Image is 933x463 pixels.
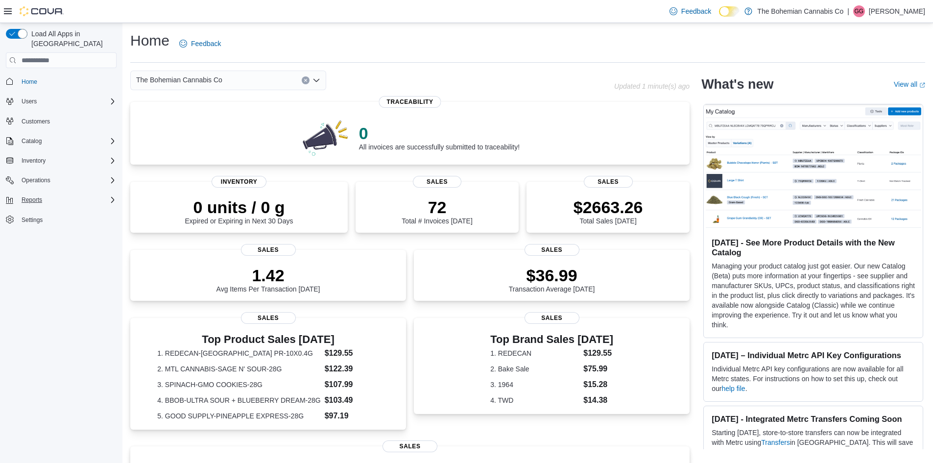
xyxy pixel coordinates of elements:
[325,394,379,406] dd: $103.49
[681,6,711,16] span: Feedback
[2,154,120,168] button: Inventory
[22,196,42,204] span: Reports
[22,216,43,224] span: Settings
[18,135,117,147] span: Catalog
[413,176,462,188] span: Sales
[241,244,296,256] span: Sales
[855,5,864,17] span: GG
[574,197,643,217] p: $2663.26
[18,115,117,127] span: Customers
[216,266,320,293] div: Avg Items Per Transaction [DATE]
[919,82,925,88] svg: External link
[379,96,441,108] span: Traceability
[18,214,117,226] span: Settings
[22,78,37,86] span: Home
[583,379,613,390] dd: $15.28
[894,80,925,88] a: View allExternal link
[157,395,320,405] dt: 4. BBOB-ULTRA SOUR + BLUEBERRY DREAM-28G
[325,347,379,359] dd: $129.55
[136,74,222,86] span: The Bohemian Cannabis Co
[22,118,50,125] span: Customers
[712,364,915,393] p: Individual Metrc API key configurations are now available for all Metrc states. For instructions ...
[490,348,579,358] dt: 1. REDECAN
[18,75,117,87] span: Home
[18,76,41,88] a: Home
[325,363,379,375] dd: $122.39
[869,5,925,17] p: [PERSON_NAME]
[18,174,54,186] button: Operations
[130,31,169,50] h1: Home
[18,116,54,127] a: Customers
[490,380,579,390] dt: 3. 1964
[18,194,117,206] span: Reports
[18,135,46,147] button: Catalog
[2,134,120,148] button: Catalog
[22,137,42,145] span: Catalog
[22,157,46,165] span: Inventory
[216,266,320,285] p: 1.42
[583,347,613,359] dd: $129.55
[157,364,320,374] dt: 2. MTL CANNABIS-SAGE N' SOUR-28G
[325,379,379,390] dd: $107.99
[300,118,351,157] img: 0
[157,380,320,390] dt: 3. SPINACH-GMO COOKIES-28G
[2,193,120,207] button: Reports
[157,334,379,345] h3: Top Product Sales [DATE]
[490,364,579,374] dt: 2. Bake Sale
[241,312,296,324] span: Sales
[2,213,120,227] button: Settings
[509,266,595,285] p: $36.99
[18,214,47,226] a: Settings
[712,261,915,330] p: Managing your product catalog just got easier. Our new Catalog (Beta) puts more information at yo...
[157,411,320,421] dt: 5. GOOD SUPPLY-PINEAPPLE EXPRESS-28G
[325,410,379,422] dd: $97.19
[712,414,915,424] h3: [DATE] - Integrated Metrc Transfers Coming Soon
[525,244,579,256] span: Sales
[22,176,50,184] span: Operations
[712,238,915,257] h3: [DATE] - See More Product Details with the New Catalog
[2,74,120,88] button: Home
[18,96,117,107] span: Users
[583,394,613,406] dd: $14.38
[2,173,120,187] button: Operations
[22,97,37,105] span: Users
[359,123,520,151] div: All invoices are successfully submitted to traceability!
[402,197,472,225] div: Total # Invoices [DATE]
[302,76,310,84] button: Clear input
[157,348,320,358] dt: 1. REDECAN-[GEOGRAPHIC_DATA] PR-10X0.4G
[6,70,117,252] nav: Complex example
[847,5,849,17] p: |
[721,385,745,392] a: help file
[185,197,293,225] div: Expired or Expiring in Next 30 Days
[525,312,579,324] span: Sales
[18,155,117,167] span: Inventory
[18,174,117,186] span: Operations
[191,39,221,49] span: Feedback
[757,5,843,17] p: The Bohemian Cannabis Co
[761,439,790,446] a: Transfers
[27,29,117,49] span: Load All Apps in [GEOGRAPHIC_DATA]
[20,6,64,16] img: Cova
[490,334,613,345] h3: Top Brand Sales [DATE]
[2,114,120,128] button: Customers
[719,6,740,17] input: Dark Mode
[584,176,633,188] span: Sales
[402,197,472,217] p: 72
[509,266,595,293] div: Transaction Average [DATE]
[185,197,293,217] p: 0 units / 0 g
[18,155,49,167] button: Inventory
[701,76,773,92] h2: What's new
[583,363,613,375] dd: $75.99
[212,176,266,188] span: Inventory
[175,34,225,53] a: Feedback
[666,1,715,21] a: Feedback
[359,123,520,143] p: 0
[490,395,579,405] dt: 4. TWD
[383,440,437,452] span: Sales
[574,197,643,225] div: Total Sales [DATE]
[712,350,915,360] h3: [DATE] – Individual Metrc API Key Configurations
[312,76,320,84] button: Open list of options
[614,82,690,90] p: Updated 1 minute(s) ago
[2,95,120,108] button: Users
